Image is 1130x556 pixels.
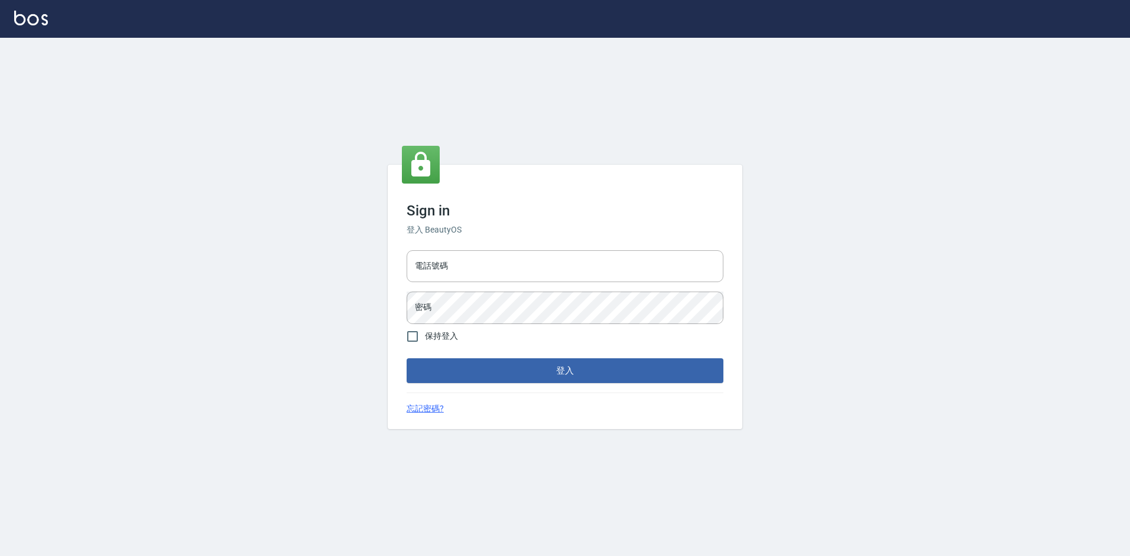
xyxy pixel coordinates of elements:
button: 登入 [407,358,723,383]
span: 保持登入 [425,330,458,342]
h6: 登入 BeautyOS [407,224,723,236]
img: Logo [14,11,48,25]
h3: Sign in [407,202,723,219]
a: 忘記密碼? [407,403,444,415]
